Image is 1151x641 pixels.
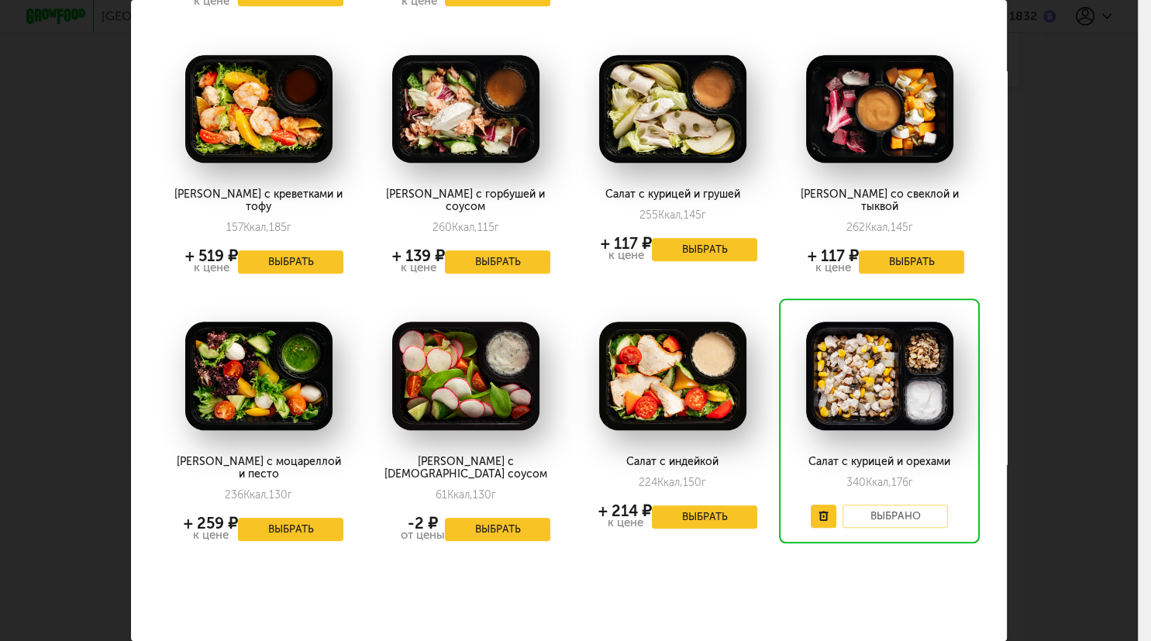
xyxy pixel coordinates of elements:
[601,237,652,250] div: + 117 ₽
[491,488,496,501] span: г
[657,476,683,489] span: Ккал,
[445,250,550,274] button: Выбрать
[238,518,343,541] button: Выбрать
[794,188,964,213] div: [PERSON_NAME] со свеклой и тыквой
[185,262,238,274] div: к цене
[808,262,859,274] div: к цене
[392,262,445,274] div: к цене
[381,188,550,213] div: [PERSON_NAME] с горбушей и соусом
[908,221,913,234] span: г
[639,476,706,489] div: 224 150
[174,456,343,481] div: [PERSON_NAME] с моцареллой и песто
[445,518,550,541] button: Выбрать
[392,322,539,430] img: big_GLBHM8yAf5QzQhmx.png
[701,208,706,222] span: г
[701,476,706,489] span: г
[184,529,238,541] div: к цене
[185,250,238,262] div: + 519 ₽
[806,322,953,430] img: big_RgVQSaETOc5EunL3.png
[598,517,652,529] div: к цене
[495,221,499,234] span: г
[588,188,757,201] div: Салат с курицей и грушей
[808,250,859,262] div: + 117 ₽
[588,456,757,468] div: Салат с индейкой
[287,221,291,234] span: г
[658,208,684,222] span: Ккал,
[452,221,477,234] span: Ккал,
[243,221,269,234] span: Ккал,
[401,517,445,529] div: -2 ₽
[381,456,550,481] div: [PERSON_NAME] с [DEMOGRAPHIC_DATA] соусом
[185,55,333,164] img: big_HC5BWIHHfy0eKZIU.png
[794,456,964,468] div: Салат с курицей и орехами
[599,322,746,430] img: big_0zLFceMwqfLnjQ3D.png
[174,188,343,213] div: [PERSON_NAME] с креветками и тофу
[639,208,706,222] div: 255 145
[436,488,496,501] div: 61 130
[392,250,445,262] div: + 139 ₽
[447,488,473,501] span: Ккал,
[846,221,913,234] div: 262 145
[599,55,746,164] img: big_zbQDxihRawuNPIqW.png
[226,221,291,234] div: 157 185
[865,221,891,234] span: Ккал,
[432,221,499,234] div: 260 115
[859,250,964,274] button: Выбрать
[601,250,652,261] div: к цене
[243,488,269,501] span: Ккал,
[184,517,238,529] div: + 259 ₽
[652,238,757,261] button: Выбрать
[238,250,343,274] button: Выбрать
[225,488,292,501] div: 236 130
[846,476,913,489] div: 340 176
[866,476,891,489] span: Ккал,
[806,55,953,164] img: big_A1kXEfNbwIv1IxcQ.png
[401,529,445,541] div: от цены
[652,505,757,529] button: Выбрать
[392,55,539,164] img: big_2MqJfZp8BhZIrnx9.png
[908,476,913,489] span: г
[288,488,292,501] span: г
[185,322,333,430] img: big_BeowOqxA2CH89qsv.png
[598,505,652,517] div: + 214 ₽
